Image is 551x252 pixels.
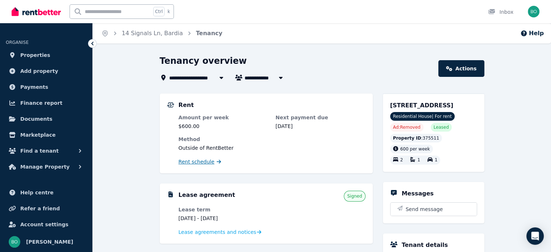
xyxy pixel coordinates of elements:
[9,236,20,248] img: HARI KRISHNA
[488,8,513,16] div: Inbox
[20,99,62,107] span: Finance report
[122,30,183,37] a: 14 Signals Ln, Bardia
[347,193,362,199] span: Signed
[390,112,455,121] span: Residential House | For rent
[6,64,87,78] a: Add property
[276,114,366,121] dt: Next payment due
[26,237,73,246] span: [PERSON_NAME]
[6,128,87,142] a: Marketplace
[528,6,539,17] img: HARI KRISHNA
[179,144,366,152] dd: Outside of RentBetter
[400,158,403,163] span: 2
[6,96,87,110] a: Finance report
[20,162,70,171] span: Manage Property
[400,146,430,152] span: 600 per week
[276,123,366,130] dd: [DATE]
[20,67,58,75] span: Add property
[179,228,262,236] a: Lease agreements and notices
[20,220,68,229] span: Account settings
[179,191,235,199] h5: Lease agreement
[20,146,59,155] span: Find a tenant
[179,123,268,130] dd: $600.00
[167,9,170,15] span: k
[167,102,174,108] img: Rental Payments
[520,29,544,38] button: Help
[179,101,194,110] h5: Rent
[435,158,438,163] span: 1
[391,203,477,216] button: Send message
[390,134,442,142] div: : 375511
[6,201,87,216] a: Refer a friend
[6,185,87,200] a: Help centre
[526,227,544,245] div: Open Intercom Messenger
[160,55,247,67] h1: Tenancy overview
[406,206,443,213] span: Send message
[179,158,221,165] a: Rent schedule
[196,30,222,37] a: Tenancy
[417,158,420,163] span: 1
[390,102,454,109] span: [STREET_ADDRESS]
[6,40,29,45] span: ORGANISE
[438,60,484,77] a: Actions
[6,217,87,232] a: Account settings
[6,80,87,94] a: Payments
[153,7,164,16] span: Ctrl
[20,131,55,139] span: Marketplace
[393,124,421,130] span: Ad: Removed
[179,158,214,165] span: Rent schedule
[6,48,87,62] a: Properties
[179,228,256,236] span: Lease agreements and notices
[6,160,87,174] button: Manage Property
[402,241,448,249] h5: Tenant details
[20,188,54,197] span: Help centre
[6,112,87,126] a: Documents
[179,114,268,121] dt: Amount per week
[12,6,61,17] img: RentBetter
[393,135,421,141] span: Property ID
[434,124,449,130] span: Leased
[20,51,50,59] span: Properties
[20,83,48,91] span: Payments
[179,136,366,143] dt: Method
[20,204,60,213] span: Refer a friend
[20,115,53,123] span: Documents
[6,144,87,158] button: Find a tenant
[93,23,231,44] nav: Breadcrumb
[179,215,268,222] dd: [DATE] - [DATE]
[179,206,268,213] dt: Lease term
[402,189,434,198] h5: Messages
